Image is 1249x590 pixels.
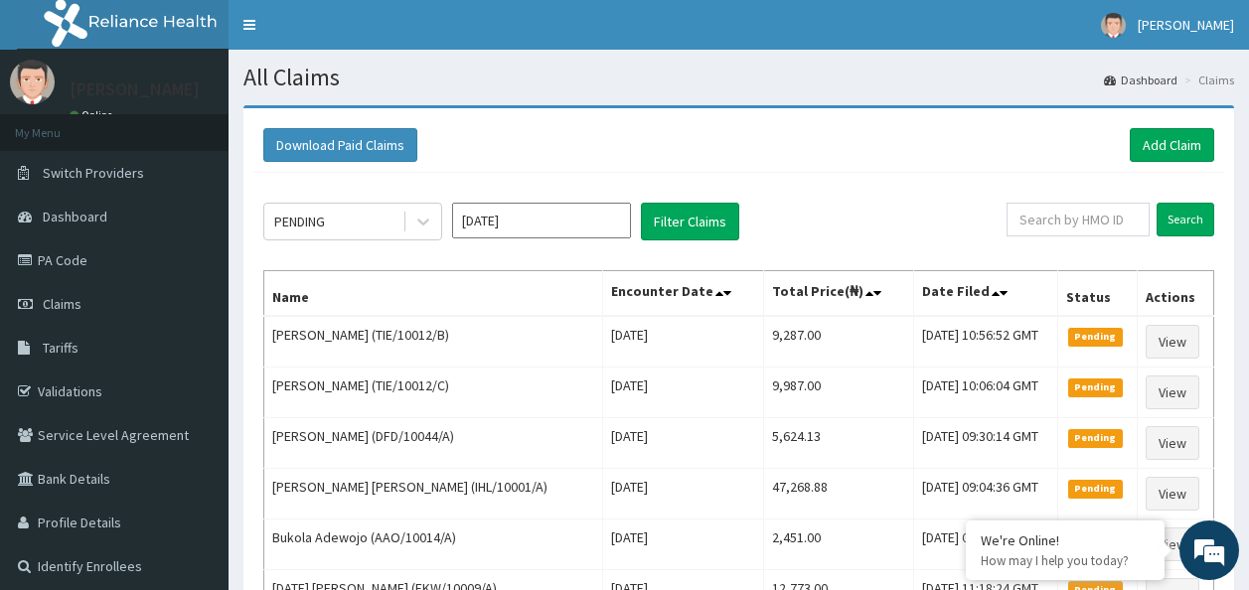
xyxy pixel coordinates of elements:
[1157,203,1214,236] input: Search
[70,108,117,122] a: Online
[10,60,55,104] img: User Image
[981,552,1150,569] p: How may I help you today?
[1101,13,1126,38] img: User Image
[274,212,325,231] div: PENDING
[764,271,914,317] th: Total Price(₦)
[764,519,914,570] td: 2,451.00
[981,531,1150,549] div: We're Online!
[264,469,603,519] td: [PERSON_NAME] [PERSON_NAME] (IHL/10001/A)
[913,368,1057,418] td: [DATE] 10:06:04 GMT
[1146,375,1199,409] a: View
[1146,325,1199,359] a: View
[43,208,107,225] span: Dashboard
[1138,16,1234,34] span: [PERSON_NAME]
[1007,203,1150,236] input: Search by HMO ID
[913,418,1057,469] td: [DATE] 09:30:14 GMT
[264,368,603,418] td: [PERSON_NAME] (TIE/10012/C)
[764,418,914,469] td: 5,624.13
[764,368,914,418] td: 9,987.00
[43,339,78,357] span: Tariffs
[1068,480,1123,498] span: Pending
[1058,271,1138,317] th: Status
[1146,527,1199,561] a: View
[913,469,1057,519] td: [DATE] 09:04:36 GMT
[243,65,1234,90] h1: All Claims
[70,80,200,98] p: [PERSON_NAME]
[602,316,764,368] td: [DATE]
[264,271,603,317] th: Name
[913,519,1057,570] td: [DATE] 08:55:55 GMT
[764,316,914,368] td: 9,287.00
[602,368,764,418] td: [DATE]
[43,164,144,182] span: Switch Providers
[764,469,914,519] td: 47,268.88
[452,203,631,238] input: Select Month and Year
[602,469,764,519] td: [DATE]
[641,203,739,240] button: Filter Claims
[1179,72,1234,88] li: Claims
[1068,328,1123,346] span: Pending
[263,128,417,162] button: Download Paid Claims
[1104,72,1177,88] a: Dashboard
[1146,477,1199,511] a: View
[602,418,764,469] td: [DATE]
[264,418,603,469] td: [PERSON_NAME] (DFD/10044/A)
[602,271,764,317] th: Encounter Date
[264,519,603,570] td: Bukola Adewojo (AAO/10014/A)
[264,316,603,368] td: [PERSON_NAME] (TIE/10012/B)
[1137,271,1213,317] th: Actions
[913,316,1057,368] td: [DATE] 10:56:52 GMT
[602,519,764,570] td: [DATE]
[1146,426,1199,460] a: View
[1068,378,1123,396] span: Pending
[43,295,81,313] span: Claims
[1068,429,1123,447] span: Pending
[1130,128,1214,162] a: Add Claim
[913,271,1057,317] th: Date Filed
